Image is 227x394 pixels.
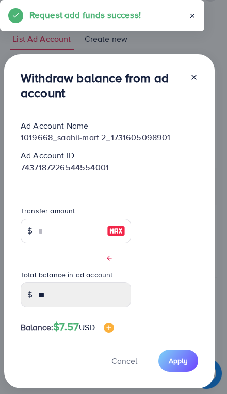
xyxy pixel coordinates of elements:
label: Total balance in ad account [21,270,112,280]
span: USD [79,321,95,333]
div: Ad Account Name [12,120,206,132]
span: Apply [169,355,188,366]
button: Cancel [99,350,150,372]
label: Transfer amount [21,206,75,216]
button: Apply [158,350,198,372]
span: Balance: [21,321,53,333]
h3: Withdraw balance from ad account [21,70,182,100]
img: image [107,225,125,237]
div: 7437187226544554001 [12,162,206,173]
span: Cancel [111,355,137,366]
img: image [104,323,114,333]
h5: Request add funds success! [29,8,141,22]
div: Ad Account ID [12,150,206,162]
h4: $7.57 [53,320,113,333]
div: 1019668_saahil-mart 2_1731605098901 [12,132,206,144]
